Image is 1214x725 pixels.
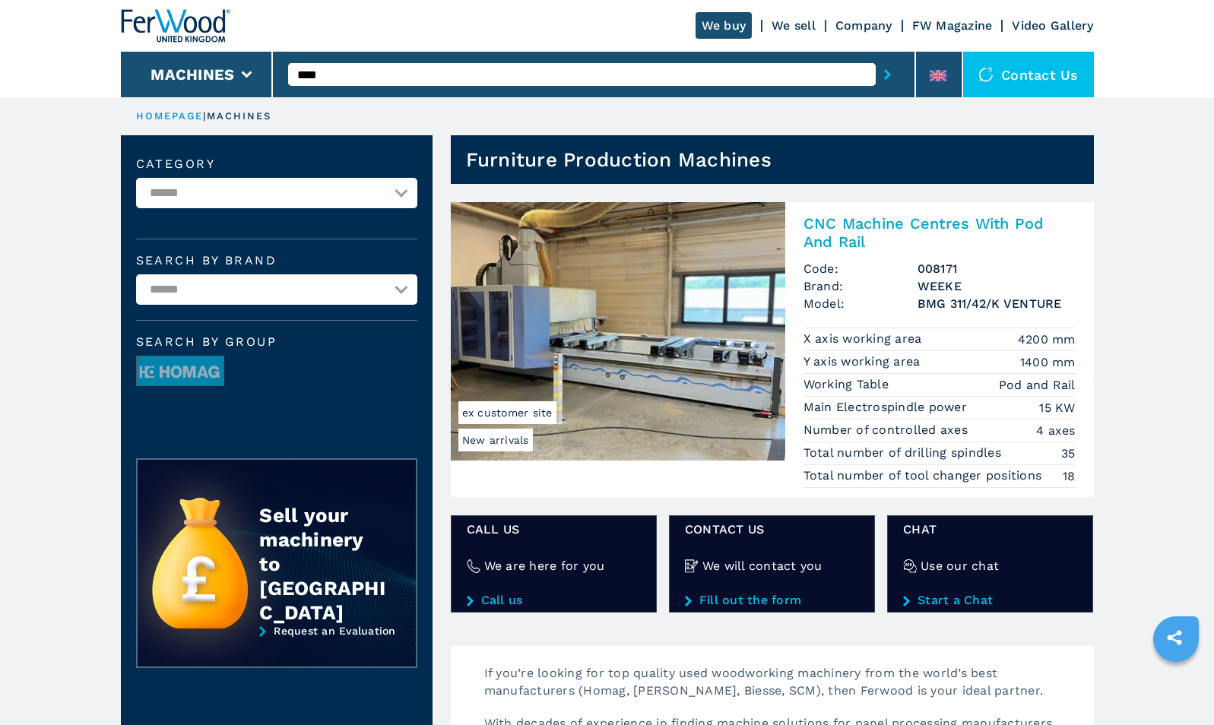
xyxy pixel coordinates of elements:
[804,376,893,393] p: Working Table
[804,331,926,347] p: X axis working area
[259,503,385,625] div: Sell your machinery to [GEOGRAPHIC_DATA]
[978,67,994,82] img: Contact us
[1155,619,1193,657] a: sharethis
[136,625,417,679] a: Request an Evaluation
[1018,331,1076,348] em: 4200 mm
[918,260,1076,277] h3: 008171
[1061,445,1076,462] em: 35
[121,9,230,43] img: Ferwood
[136,158,417,170] label: Category
[458,401,556,424] span: ex customer site
[451,202,1094,497] a: CNC Machine Centres With Pod And Rail WEEKE BMG 311/42/K VENTURENew arrivalsex customer siteCNC M...
[804,214,1076,251] h2: CNC Machine Centres With Pod And Rail
[151,65,234,84] button: Machines
[467,521,641,538] span: Call us
[804,445,1006,461] p: Total number of drilling spindles
[467,594,641,607] a: Call us
[451,202,785,461] img: CNC Machine Centres With Pod And Rail WEEKE BMG 311/42/K VENTURE
[137,356,223,387] img: image
[921,557,999,575] h4: Use our chat
[685,521,859,538] span: CONTACT US
[804,295,918,312] span: Model:
[466,147,772,172] h1: Furniture Production Machines
[804,353,924,370] p: Y axis working area
[1012,18,1093,33] a: Video Gallery
[207,109,272,123] p: machines
[1020,353,1076,371] em: 1400 mm
[835,18,892,33] a: Company
[804,399,972,416] p: Main Electrospindle power
[458,429,533,451] span: New arrivals
[903,521,1077,538] span: CHAT
[1039,399,1075,416] em: 15 KW
[469,664,1094,714] p: If you’re looking for top quality used woodworking machinery from the world’s best manufacturers ...
[685,594,859,607] a: Fill out the form
[804,277,918,295] span: Brand:
[903,559,917,573] img: Use our chat
[203,110,206,122] span: |
[467,559,480,573] img: We are here for you
[963,52,1094,97] div: Contact us
[136,336,417,348] span: Search by group
[918,295,1076,312] h3: BMG 311/42/K VENTURE
[918,277,1076,295] h3: WEEKE
[804,467,1046,484] p: Total number of tool changer positions
[136,255,417,267] label: Search by brand
[1063,467,1076,485] em: 18
[804,260,918,277] span: Code:
[136,110,204,122] a: HOMEPAGE
[484,557,605,575] h4: We are here for you
[804,422,972,438] p: Number of controlled axes
[903,594,1077,607] a: Start a Chat
[876,57,899,92] button: submit-button
[912,18,993,33] a: FW Magazine
[772,18,816,33] a: We sell
[702,557,823,575] h4: We will contact you
[696,12,753,39] a: We buy
[999,376,1076,394] em: Pod and Rail
[685,559,699,573] img: We will contact you
[1036,422,1076,439] em: 4 axes
[1149,657,1203,714] iframe: Chat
